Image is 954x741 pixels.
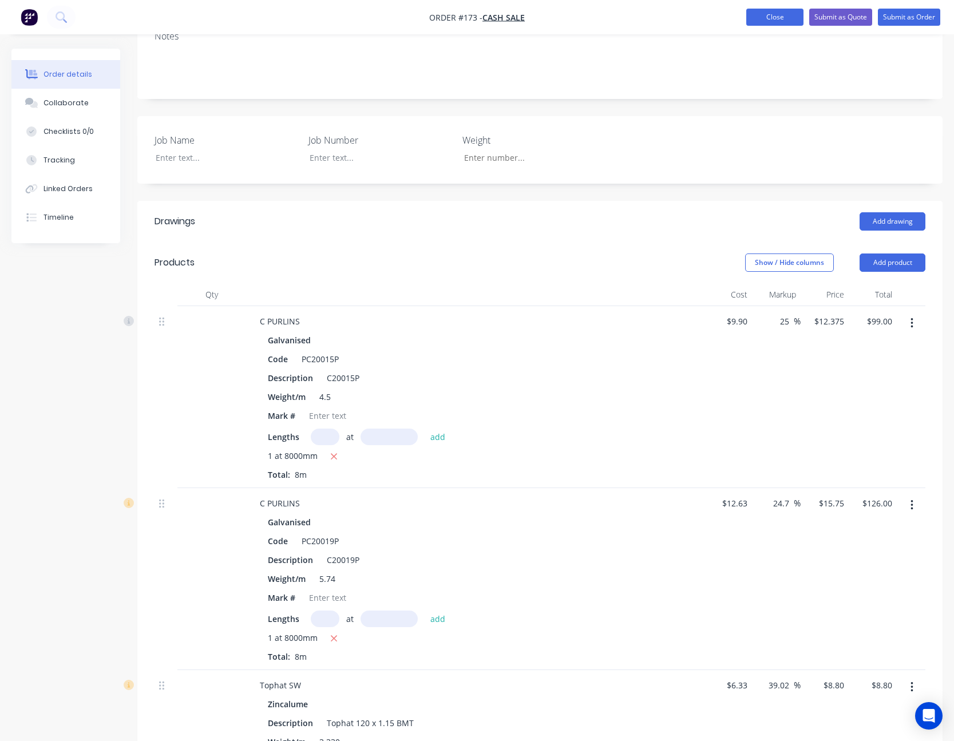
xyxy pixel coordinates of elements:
div: C PURLINS [251,495,309,512]
button: Tracking [11,146,120,175]
span: 1 at 8000mm [268,632,318,646]
button: add [425,611,452,626]
div: 5.74 [315,570,340,587]
div: C20019P [322,552,364,568]
div: Description [263,552,318,568]
span: Lengths [268,431,299,443]
div: Checklists 0/0 [43,126,94,137]
button: Add product [860,253,925,272]
div: Products [155,256,195,270]
div: Notes [155,31,925,42]
span: at [346,613,354,625]
div: PC20019P [297,533,343,549]
div: Qty [177,283,246,306]
label: Job Number [308,133,452,147]
div: Mark # [263,407,300,424]
span: Order #173 - [429,12,482,23]
button: Add drawing [860,212,925,231]
span: % [794,679,801,692]
div: Tophat SW [251,677,310,694]
div: 4.5 [315,389,335,405]
div: C20015P [322,370,364,386]
span: 8m [290,651,311,662]
div: Description [263,370,318,386]
span: at [346,431,354,443]
span: Total: [268,651,290,662]
div: Description [263,715,318,731]
div: Weight/m [263,389,310,405]
div: Galvanised [268,332,315,348]
button: Submit as Order [878,9,940,26]
button: Submit as Quote [809,9,872,26]
span: % [794,315,801,328]
span: 1 at 8000mm [268,450,318,464]
div: Markup [752,283,800,306]
div: Mark # [263,589,300,606]
div: Code [263,351,292,367]
div: Zincalume [268,696,312,712]
div: Code [263,533,292,549]
button: Checklists 0/0 [11,117,120,146]
div: Linked Orders [43,184,93,194]
span: Total: [268,469,290,480]
div: Price [801,283,849,306]
span: Lengths [268,613,299,625]
span: 8m [290,469,311,480]
div: Order details [43,69,92,80]
div: Total [849,283,897,306]
div: C PURLINS [251,313,309,330]
div: Cost [704,283,752,306]
button: add [425,429,452,444]
a: Cash Sale [482,12,525,23]
div: Tophat 120 x 1.15 BMT [322,715,418,731]
label: Job Name [155,133,298,147]
div: Weight/m [263,570,310,587]
div: Galvanised [268,514,315,530]
span: % [794,497,801,510]
button: Show / Hide columns [745,253,834,272]
img: Factory [21,9,38,26]
input: Enter number... [454,149,605,167]
div: Collaborate [43,98,89,108]
div: PC20015P [297,351,343,367]
div: Drawings [155,215,195,228]
div: Tracking [43,155,75,165]
div: Open Intercom Messenger [915,702,943,730]
button: Collaborate [11,89,120,117]
button: Order details [11,60,120,89]
button: Linked Orders [11,175,120,203]
label: Weight [462,133,605,147]
button: Close [746,9,803,26]
button: Timeline [11,203,120,232]
div: Timeline [43,212,74,223]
